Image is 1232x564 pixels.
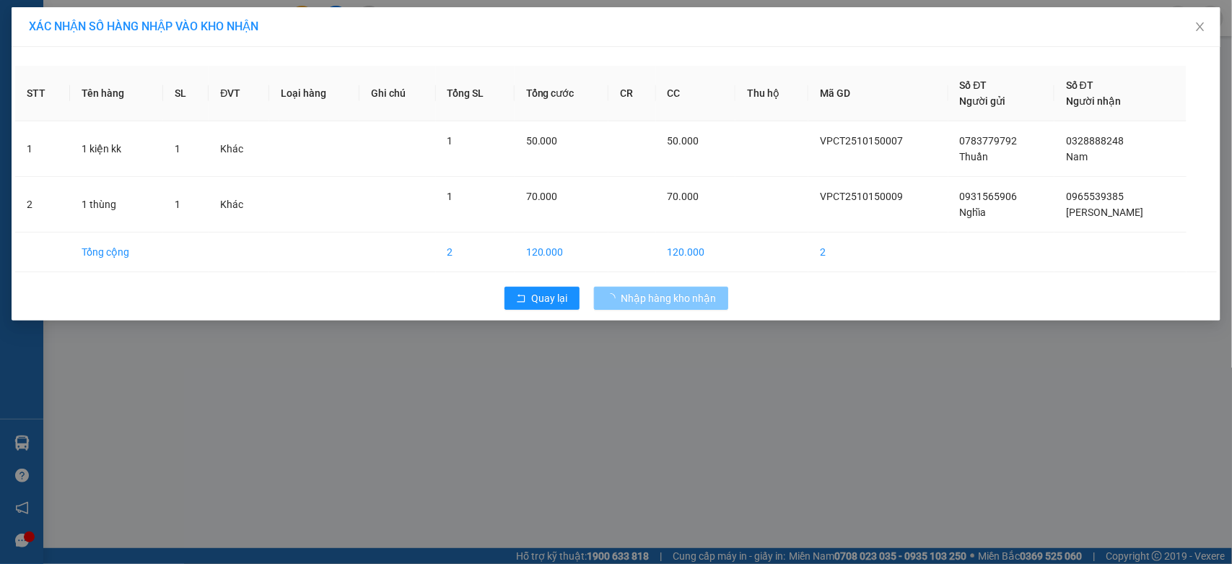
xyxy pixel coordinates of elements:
[808,66,948,121] th: Mã GD
[606,293,621,303] span: loading
[532,290,568,306] span: Quay lại
[608,66,656,121] th: CR
[15,66,70,121] th: STT
[526,191,558,202] span: 70.000
[175,143,180,155] span: 1
[436,233,515,272] td: 2
[1194,21,1206,32] span: close
[594,287,728,310] button: Nhập hàng kho nhận
[15,121,70,177] td: 1
[516,293,526,305] span: rollback
[960,79,987,91] span: Số ĐT
[15,177,70,233] td: 2
[209,66,269,121] th: ĐVT
[1180,7,1220,48] button: Close
[70,121,163,177] td: 1 kiện kk
[656,66,735,121] th: CC
[175,199,180,210] span: 1
[668,135,699,147] span: 50.000
[29,19,258,33] span: XÁC NHẬN SỐ HÀNG NHẬP VÀO KHO NHẬN
[436,66,515,121] th: Tổng SL
[656,233,735,272] td: 120.000
[820,191,903,202] span: VPCT2510150009
[359,66,435,121] th: Ghi chú
[1066,191,1124,202] span: 0965539385
[960,95,1006,107] span: Người gửi
[447,191,453,202] span: 1
[70,177,163,233] td: 1 thùng
[960,135,1018,147] span: 0783779792
[621,290,717,306] span: Nhập hàng kho nhận
[1066,151,1088,162] span: Nam
[447,135,453,147] span: 1
[960,207,987,218] span: Nghĩa
[526,135,558,147] span: 50.000
[70,66,163,121] th: Tên hàng
[960,151,989,162] span: Thuần
[70,233,163,272] td: Tổng cộng
[163,66,209,121] th: SL
[735,66,808,121] th: Thu hộ
[808,233,948,272] td: 2
[515,233,608,272] td: 120.000
[209,121,269,177] td: Khác
[1066,79,1093,91] span: Số ĐT
[820,135,903,147] span: VPCT2510150007
[1066,135,1124,147] span: 0328888248
[668,191,699,202] span: 70.000
[515,66,608,121] th: Tổng cước
[1066,207,1143,218] span: [PERSON_NAME]
[504,287,580,310] button: rollbackQuay lại
[209,177,269,233] td: Khác
[1066,95,1121,107] span: Người nhận
[960,191,1018,202] span: 0931565906
[269,66,359,121] th: Loại hàng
